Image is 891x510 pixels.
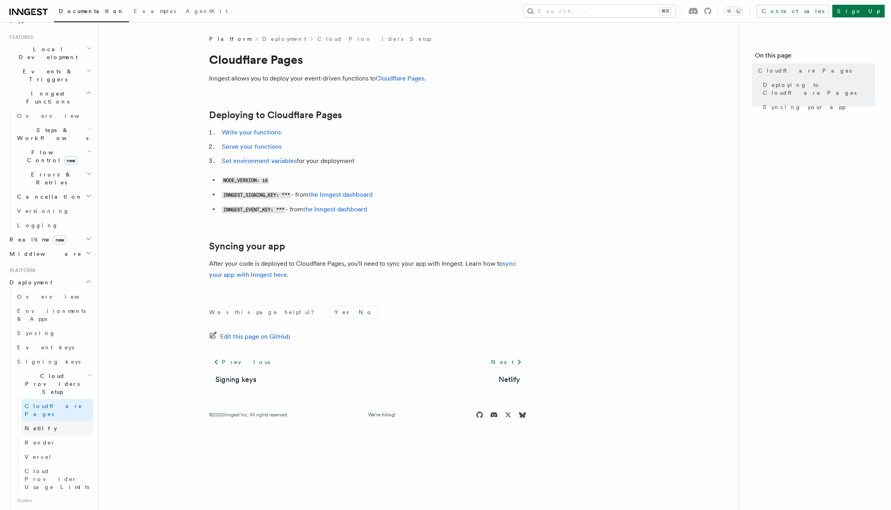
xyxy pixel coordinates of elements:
button: Errors & Retries [14,167,93,190]
span: Overview [17,113,99,119]
a: AgentKit [181,2,232,21]
a: Overview [14,109,93,123]
a: Examples [129,2,181,21]
a: Edit this page on GitHub [209,331,290,342]
a: Syncing [14,326,93,340]
button: Cancellation [14,190,93,204]
span: Cloud Provider Usage Limits [25,468,89,490]
a: Cloud Provider Usage Limits [21,464,93,494]
a: Netlify [21,421,93,435]
a: Contact sales [757,5,829,17]
a: Versioning [14,204,93,218]
li: - from [219,204,526,215]
a: Render [21,435,93,450]
span: Realtime [6,236,66,243]
a: Cloudflare Pages [755,63,875,78]
button: Inngest Functions [6,86,93,109]
a: Cloudflare Pages [376,75,424,82]
span: Environments & Apps [17,308,86,322]
p: After your code is deployed to Cloudflare Pages, you'll need to sync your app with Inngest. Learn... [209,258,526,280]
span: Overview [17,293,99,300]
button: Events & Triggers [6,64,93,86]
a: Overview [14,290,93,304]
span: Documentation [59,8,124,14]
li: - from [219,189,526,201]
button: Toggle dark mode [724,6,743,16]
div: Inngest Functions [6,109,93,232]
span: Platform [6,267,36,274]
span: Features [6,34,33,40]
span: Vercel [25,454,52,460]
span: Middleware [6,250,82,258]
a: Write your functions [222,128,281,136]
span: Steps & Workflows [14,126,88,142]
a: Previous [209,355,275,369]
a: Set environment variables [222,157,297,165]
p: Inngest allows you to deploy your event-driven functions to . [209,73,526,84]
span: Logging [17,222,58,228]
button: Search...⌘K [523,5,676,17]
button: Realtimenew [6,232,93,247]
div: © 2025 Inngest Inc. All rights reserved. [209,412,288,418]
a: Documentation [54,2,129,22]
button: Flow Controlnew [14,145,93,167]
span: Events & Triggers [6,67,86,83]
a: Signing keys [14,355,93,369]
span: AgentKit [186,8,228,14]
button: Cloud Providers Setup [14,369,93,399]
span: Cloudflare Pages [25,403,83,417]
span: Errors & Retries [14,171,86,186]
a: Sign Up [832,5,885,17]
a: Deploying to Cloudflare Pages [760,78,875,100]
span: Cloudflare Pages [758,67,852,75]
a: Environments & Apps [14,304,93,326]
a: Syncing your app [760,100,875,114]
a: Deployment [262,35,306,43]
p: Was this page helpful? [209,308,320,316]
code: INNGEST_SIGNING_KEY: *** [222,192,291,199]
span: Flow Control [14,148,87,164]
a: Serve your functions [222,143,282,150]
span: Deployment [6,278,52,286]
a: the Inngest dashboard [303,205,367,213]
span: Local Development [6,45,86,61]
span: Cloud Providers Setup [14,372,88,396]
h4: On this page [755,51,875,63]
button: Yes [330,306,353,318]
span: Netlify [25,425,57,431]
span: new [64,156,77,165]
span: Versioning [17,208,69,214]
a: the Inngest dashboard [309,191,373,198]
button: Deployment [6,275,93,290]
span: Inngest Functions [6,90,86,105]
span: Edit this page on GitHub [220,331,290,342]
code: INNGEST_EVENT_KEY: *** [222,207,286,213]
a: Vercel [21,450,93,464]
a: Next [486,355,526,369]
span: Deploying to Cloudflare Pages [763,81,875,97]
span: Event keys [17,344,74,351]
a: Netlify [499,374,520,385]
span: Syncing [17,330,56,336]
span: Examples [134,8,176,14]
li: for your deployment [219,155,526,167]
span: Signing keys [17,359,81,365]
div: Cloud Providers Setup [14,399,93,494]
a: We're hiring! [368,412,396,418]
span: Syncing your app [763,103,845,111]
span: Guides [14,494,93,507]
button: No [354,306,378,318]
button: Middleware [6,247,93,261]
span: Cancellation [14,193,83,201]
h1: Cloudflare Pages [209,52,526,67]
code: NODE_VERSION: 16 [222,177,269,184]
a: Logging [14,218,93,232]
a: Syncing your app [209,241,285,252]
a: Deploying to Cloudflare Pages [209,109,342,121]
span: new [53,236,66,244]
a: Cloudflare Pages [21,399,93,421]
kbd: ⌘K [660,7,671,15]
button: Steps & Workflows [14,123,93,145]
span: Render [25,439,56,446]
a: Signing keys [215,374,256,385]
